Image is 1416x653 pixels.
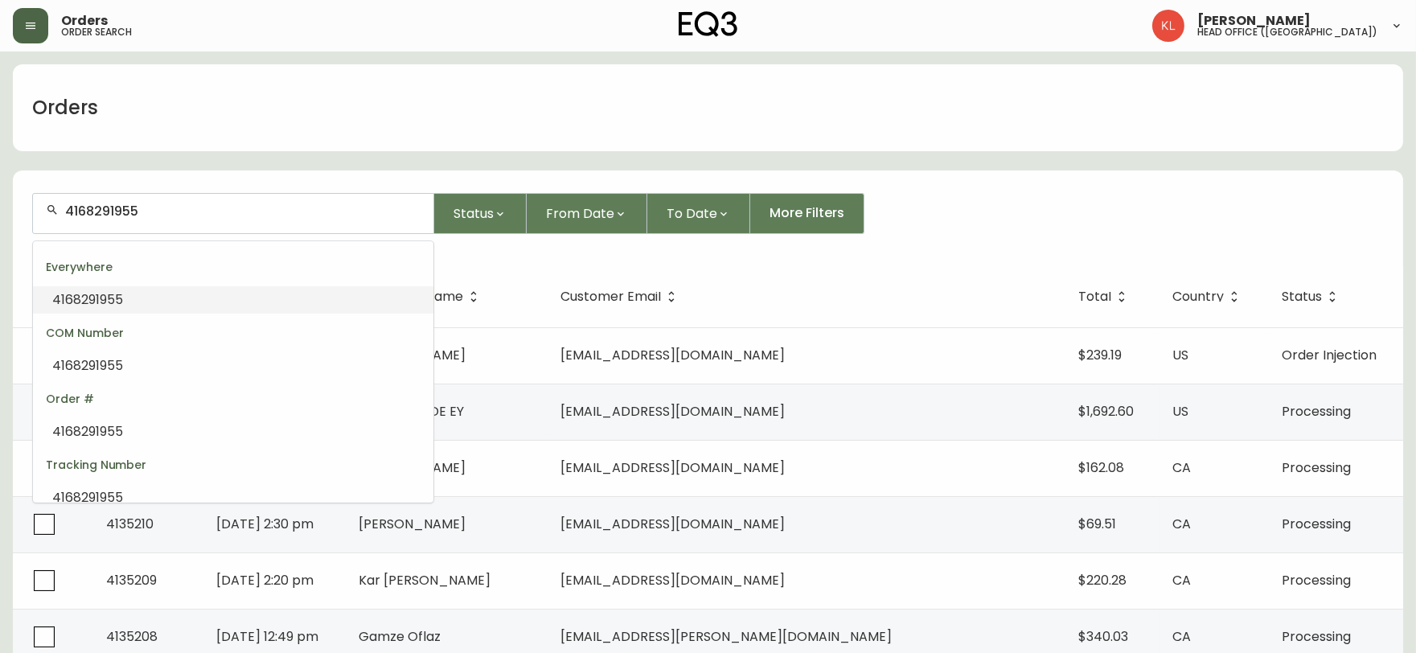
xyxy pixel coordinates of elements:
[434,193,527,234] button: Status
[560,515,785,533] span: [EMAIL_ADDRESS][DOMAIN_NAME]
[560,571,785,589] span: [EMAIL_ADDRESS][DOMAIN_NAME]
[1282,515,1351,533] span: Processing
[359,627,441,646] span: Gamze Oflaz
[647,193,750,234] button: To Date
[1282,346,1377,364] span: Order Injection
[1078,571,1127,589] span: $220.28
[1078,515,1116,533] span: $69.51
[770,204,844,222] span: More Filters
[1078,402,1134,421] span: $1,692.60
[52,422,123,441] span: 4168291955
[33,446,433,484] div: Tracking Number
[1197,27,1377,37] h5: head office ([GEOGRAPHIC_DATA])
[1078,292,1111,302] span: Total
[359,571,490,589] span: Kar [PERSON_NAME]
[65,203,421,219] input: Search
[667,203,717,224] span: To Date
[33,314,433,352] div: COM Number
[216,515,314,533] span: [DATE] 2:30 pm
[106,571,157,589] span: 4135209
[52,290,123,309] span: 4168291955
[61,14,108,27] span: Orders
[1172,571,1191,589] span: CA
[1282,402,1351,421] span: Processing
[1172,292,1224,302] span: Country
[52,488,123,507] span: 4168291955
[679,11,738,37] img: logo
[1172,627,1191,646] span: CA
[560,627,892,646] span: [EMAIL_ADDRESS][PERSON_NAME][DOMAIN_NAME]
[1078,290,1132,304] span: Total
[560,290,682,304] span: Customer Email
[1282,571,1351,589] span: Processing
[546,203,614,224] span: From Date
[527,193,647,234] button: From Date
[216,627,318,646] span: [DATE] 12:49 pm
[33,248,433,286] div: Everywhere
[560,346,785,364] span: [EMAIL_ADDRESS][DOMAIN_NAME]
[106,515,154,533] span: 4135210
[216,571,314,589] span: [DATE] 2:20 pm
[1172,346,1188,364] span: US
[560,458,785,477] span: [EMAIL_ADDRESS][DOMAIN_NAME]
[1197,14,1311,27] span: [PERSON_NAME]
[1282,627,1351,646] span: Processing
[750,193,864,234] button: More Filters
[1172,402,1188,421] span: US
[454,203,494,224] span: Status
[1282,290,1343,304] span: Status
[1282,292,1322,302] span: Status
[1172,515,1191,533] span: CA
[560,402,785,421] span: [EMAIL_ADDRESS][DOMAIN_NAME]
[359,515,466,533] span: [PERSON_NAME]
[1152,10,1184,42] img: 2c0c8aa7421344cf0398c7f872b772b5
[52,356,123,375] span: 4168291955
[1172,290,1245,304] span: Country
[61,27,132,37] h5: order search
[560,292,661,302] span: Customer Email
[1282,458,1351,477] span: Processing
[1078,346,1122,364] span: $239.19
[1078,627,1128,646] span: $340.03
[106,627,158,646] span: 4135208
[1078,458,1124,477] span: $162.08
[32,94,98,121] h1: Orders
[1172,458,1191,477] span: CA
[33,380,433,418] div: Order #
